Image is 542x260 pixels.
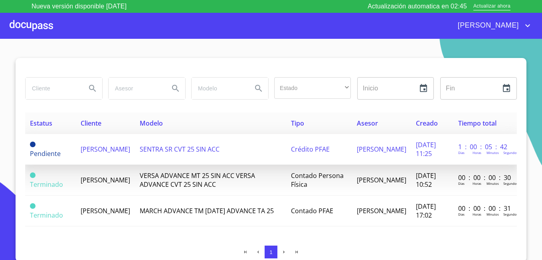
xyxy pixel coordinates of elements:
[487,150,499,155] p: Minutos
[140,119,163,128] span: Modelo
[416,202,436,220] span: [DATE] 17:02
[83,79,102,98] button: Search
[458,173,512,182] p: 00 : 00 : 00 : 30
[416,119,438,128] span: Creado
[357,119,378,128] span: Asesor
[473,212,481,216] p: Horas
[357,206,406,215] span: [PERSON_NAME]
[503,150,518,155] p: Segundos
[503,212,518,216] p: Segundos
[357,176,406,184] span: [PERSON_NAME]
[274,77,351,99] div: ​
[269,249,272,255] span: 1
[140,145,220,154] span: SENTRA SR CVT 25 SIN ACC
[458,119,497,128] span: Tiempo total
[81,119,101,128] span: Cliente
[30,180,63,189] span: Terminado
[30,149,61,158] span: Pendiente
[32,2,127,11] p: Nueva versión disponible [DATE]
[81,176,130,184] span: [PERSON_NAME]
[487,181,499,186] p: Minutos
[109,78,163,99] input: search
[30,142,36,147] span: Pendiente
[487,212,499,216] p: Minutos
[81,145,130,154] span: [PERSON_NAME]
[140,171,255,189] span: VERSA ADVANCE MT 25 SIN ACC VERSA ADVANCE CVT 25 SIN ACC
[291,145,330,154] span: Crédito PFAE
[291,119,304,128] span: Tipo
[30,211,63,220] span: Terminado
[452,19,523,32] span: [PERSON_NAME]
[30,172,36,178] span: Terminado
[458,181,465,186] p: Dias
[368,2,467,11] p: Actualización automatica en 02:45
[166,79,185,98] button: Search
[458,142,512,151] p: 1 : 00 : 05 : 42
[249,79,268,98] button: Search
[458,204,512,213] p: 00 : 00 : 00 : 31
[265,246,277,258] button: 1
[81,206,130,215] span: [PERSON_NAME]
[452,19,532,32] button: account of current user
[458,150,465,155] p: Dias
[30,119,52,128] span: Estatus
[291,171,344,189] span: Contado Persona Física
[503,181,518,186] p: Segundos
[416,140,436,158] span: [DATE] 11:25
[473,150,481,155] p: Horas
[140,206,274,215] span: MARCH ADVANCE TM [DATE] ADVANCE TA 25
[473,181,481,186] p: Horas
[357,145,406,154] span: [PERSON_NAME]
[26,78,80,99] input: search
[192,78,246,99] input: search
[416,171,436,189] span: [DATE] 10:52
[30,203,36,209] span: Terminado
[473,2,510,11] span: Actualizar ahora
[458,212,465,216] p: Dias
[291,206,333,215] span: Contado PFAE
